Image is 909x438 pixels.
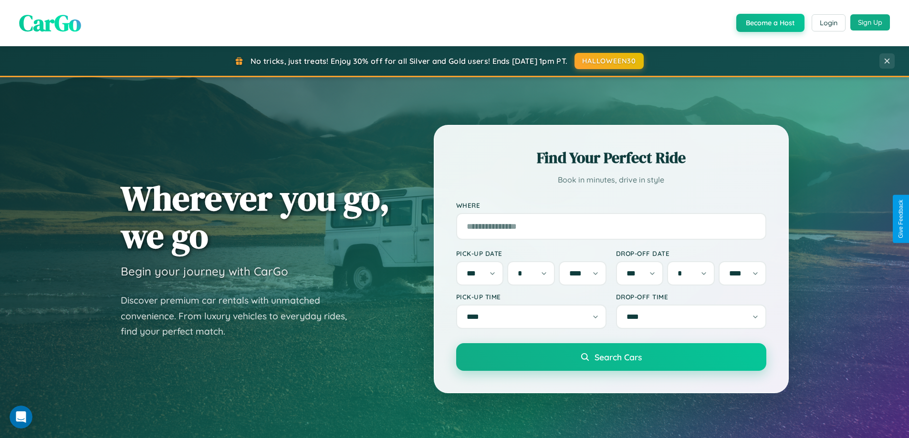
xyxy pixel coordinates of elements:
button: Search Cars [456,343,766,371]
button: Become a Host [736,14,805,32]
h1: Wherever you go, we go [121,179,390,255]
h3: Begin your journey with CarGo [121,264,288,278]
h2: Find Your Perfect Ride [456,147,766,168]
div: Give Feedback [898,200,904,238]
p: Discover premium car rentals with unmatched convenience. From luxury vehicles to everyday rides, ... [121,293,359,339]
label: Pick-up Date [456,249,606,257]
p: Book in minutes, drive in style [456,173,766,187]
label: Pick-up Time [456,293,606,301]
span: CarGo [19,7,81,39]
span: Search Cars [595,352,642,362]
button: Login [812,14,846,31]
label: Where [456,201,766,209]
span: No tricks, just treats! Enjoy 30% off for all Silver and Gold users! Ends [DATE] 1pm PT. [251,56,567,66]
label: Drop-off Date [616,249,766,257]
button: HALLOWEEN30 [575,53,644,69]
label: Drop-off Time [616,293,766,301]
iframe: Intercom live chat [10,406,32,428]
button: Sign Up [850,14,890,31]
